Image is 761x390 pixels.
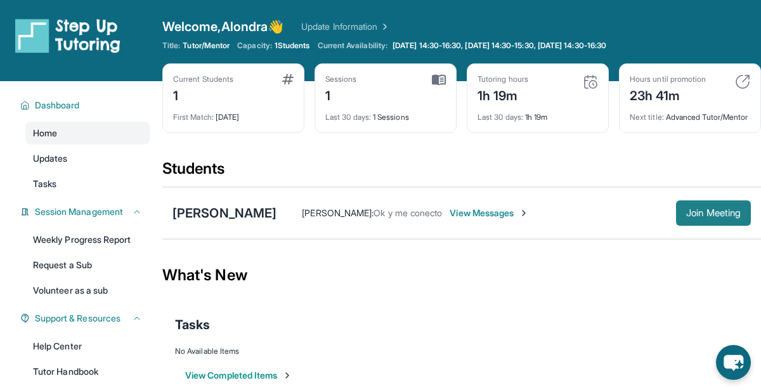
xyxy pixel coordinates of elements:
[318,41,387,51] span: Current Availability:
[301,20,390,33] a: Update Information
[173,105,294,122] div: [DATE]
[172,204,276,222] div: [PERSON_NAME]
[25,147,150,170] a: Updates
[33,152,68,165] span: Updates
[173,112,214,122] span: First Match :
[33,178,56,190] span: Tasks
[173,74,233,84] div: Current Students
[25,122,150,145] a: Home
[325,105,446,122] div: 1 Sessions
[30,99,142,112] button: Dashboard
[162,247,761,303] div: What's New
[175,346,748,356] div: No Available Items
[432,74,446,86] img: card
[377,20,390,33] img: Chevron Right
[302,207,374,218] span: [PERSON_NAME] :
[35,205,123,218] span: Session Management
[275,41,310,51] span: 1 Students
[630,84,706,105] div: 23h 41m
[25,335,150,358] a: Help Center
[676,200,751,226] button: Join Meeting
[35,312,120,325] span: Support & Resources
[237,41,272,51] span: Capacity:
[162,41,180,51] span: Title:
[25,228,150,251] a: Weekly Progress Report
[175,316,210,334] span: Tasks
[735,74,750,89] img: card
[162,18,283,36] span: Welcome, Alondra 👋
[183,41,230,51] span: Tutor/Mentor
[30,205,142,218] button: Session Management
[630,74,706,84] div: Hours until promotion
[478,112,523,122] span: Last 30 days :
[686,209,741,217] span: Join Meeting
[25,279,150,302] a: Volunteer as a sub
[393,41,606,51] span: [DATE] 14:30-16:30, [DATE] 14:30-15:30, [DATE] 14:30-16:30
[478,105,598,122] div: 1h 19m
[374,207,442,218] span: Ok y me conecto
[325,74,357,84] div: Sessions
[25,254,150,276] a: Request a Sub
[478,84,528,105] div: 1h 19m
[630,105,750,122] div: Advanced Tutor/Mentor
[630,112,664,122] span: Next title :
[450,207,529,219] span: View Messages
[478,74,528,84] div: Tutoring hours
[325,84,357,105] div: 1
[25,172,150,195] a: Tasks
[33,127,57,140] span: Home
[185,369,292,382] button: View Completed Items
[716,345,751,380] button: chat-button
[30,312,142,325] button: Support & Resources
[519,208,529,218] img: Chevron-Right
[325,112,371,122] span: Last 30 days :
[173,84,233,105] div: 1
[583,74,598,89] img: card
[162,159,761,186] div: Students
[35,99,80,112] span: Dashboard
[390,41,609,51] a: [DATE] 14:30-16:30, [DATE] 14:30-15:30, [DATE] 14:30-16:30
[15,18,120,53] img: logo
[282,74,294,84] img: card
[25,360,150,383] a: Tutor Handbook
